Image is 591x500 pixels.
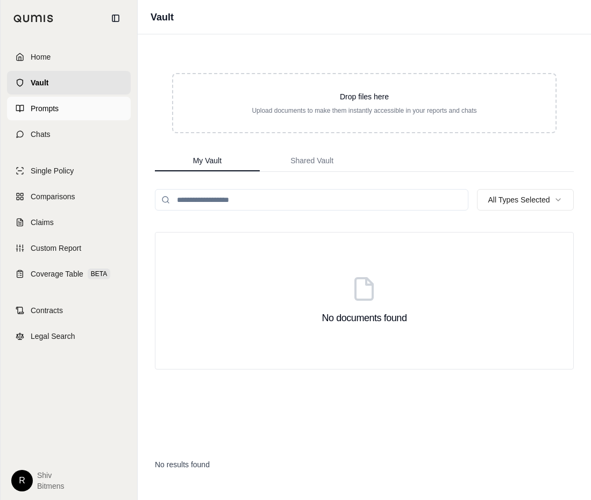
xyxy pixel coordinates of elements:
span: Custom Report [31,243,81,253]
h1: Vault [151,10,174,25]
h3: No documents found [322,310,407,325]
a: Single Policy [7,159,131,183]
img: Qumis Logo [13,15,54,23]
p: Upload documents to make them instantly accessible in your reports and chats [190,106,538,115]
a: Home [7,45,131,69]
a: Claims [7,211,131,234]
a: Chats [7,122,131,146]
a: Comparisons [7,185,131,208]
span: Single Policy [31,165,74,176]
a: Contracts [7,299,131,322]
span: Legal Search [31,331,75,342]
span: All Types Selected [488,194,550,205]
span: Coverage Table [31,269,83,279]
span: Claims [31,217,54,228]
button: Collapse sidebar [107,10,124,27]
p: Drop files here [190,91,538,102]
p: No results found [155,459,210,470]
div: R [11,470,33,491]
span: Chats [31,129,51,140]
a: Prompts [7,97,131,120]
span: My Vault [193,155,222,166]
a: Vault [7,71,131,95]
span: Comparisons [31,191,75,202]
span: Bitmens [37,481,65,491]
span: Prompts [31,103,59,114]
a: Legal Search [7,324,131,348]
button: All Types Selected [477,189,574,211]
a: Custom Report [7,236,131,260]
span: Shiv [37,470,65,481]
span: Vault [31,77,48,88]
span: Home [31,52,51,62]
span: Contracts [31,305,63,316]
a: Coverage TableBETA [7,262,131,286]
span: Shared Vault [290,155,333,166]
span: BETA [88,269,110,279]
